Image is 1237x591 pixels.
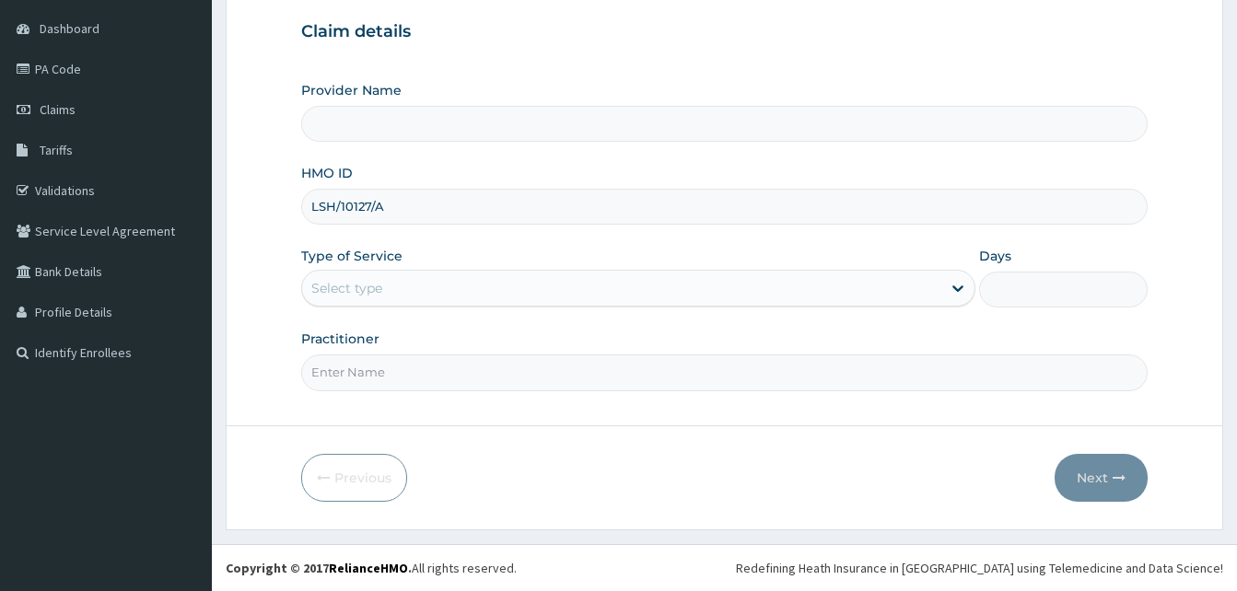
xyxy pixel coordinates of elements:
span: Dashboard [40,20,99,37]
label: Provider Name [301,81,402,99]
button: Previous [301,454,407,502]
span: Claims [40,101,76,118]
h3: Claim details [301,22,1148,42]
span: Tariffs [40,142,73,158]
input: Enter Name [301,354,1148,390]
a: RelianceHMO [329,560,408,576]
footer: All rights reserved. [212,544,1237,591]
div: Redefining Heath Insurance in [GEOGRAPHIC_DATA] using Telemedicine and Data Science! [736,559,1223,577]
label: Practitioner [301,330,379,348]
strong: Copyright © 2017 . [226,560,412,576]
button: Next [1055,454,1148,502]
label: Type of Service [301,247,403,265]
div: Select type [311,279,382,297]
label: HMO ID [301,164,353,182]
label: Days [979,247,1011,265]
input: Enter HMO ID [301,189,1148,225]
